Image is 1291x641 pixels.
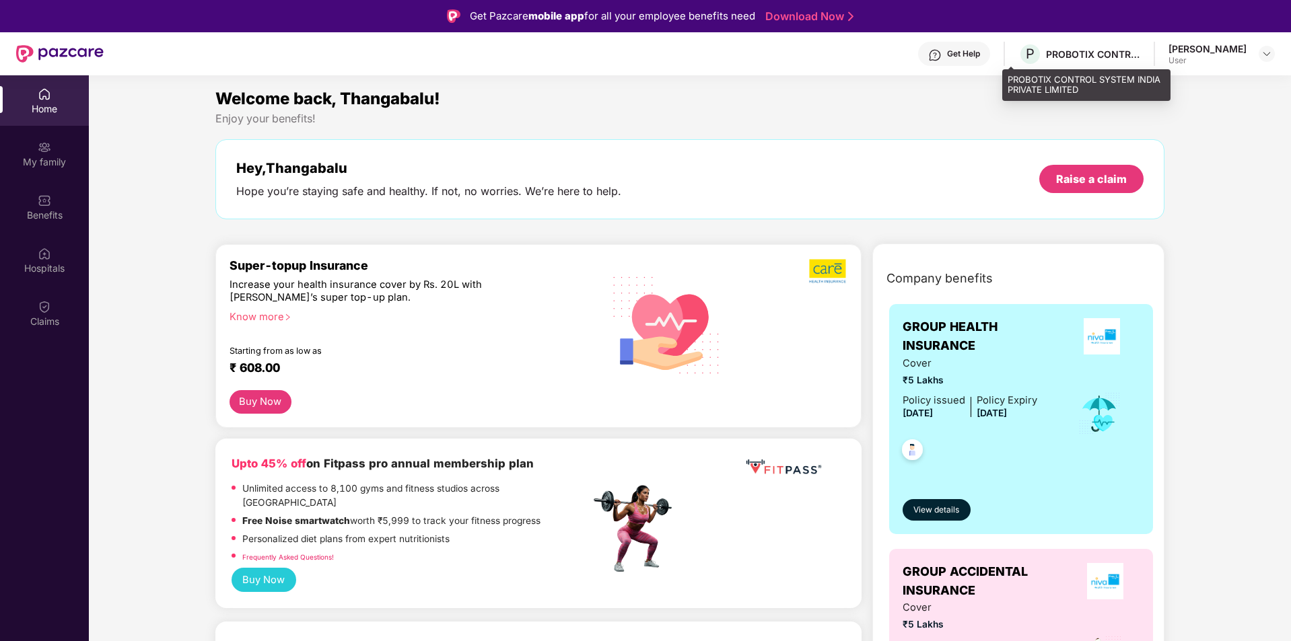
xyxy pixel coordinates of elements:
[236,184,621,198] div: Hope you’re staying safe and healthy. If not, no worries. We’re here to help.
[848,9,853,24] img: Stroke
[242,553,334,561] a: Frequently Asked Questions!
[232,457,534,470] b: on Fitpass pro annual membership plan
[977,393,1037,408] div: Policy Expiry
[38,87,51,101] img: svg+xml;base64,PHN2ZyBpZD0iSG9tZSIgeG1sbnM9Imh0dHA6Ly93d3cudzMub3JnLzIwMDAvc3ZnIiB3aWR0aD0iMjAiIG...
[1078,391,1121,436] img: icon
[230,311,582,320] div: Know more
[38,300,51,313] img: svg+xml;base64,PHN2ZyBpZD0iQ2xhaW0iIHhtbG5zPSJodHRwOi8vd3d3LnczLm9yZy8yMDAwL3N2ZyIgd2lkdGg9IjIwIi...
[903,317,1063,356] span: GROUP HEALTH INSURANCE
[230,278,532,305] div: Increase your health insurance cover by Rs. 20L with [PERSON_NAME]’s super top-up plan.
[765,9,849,24] a: Download Now
[1056,172,1127,186] div: Raise a claim
[903,356,1037,371] span: Cover
[230,346,533,355] div: Starting from as low as
[903,408,933,418] span: [DATE]
[903,562,1071,601] span: GROUP ACCIDENTAL INSURANCE
[977,408,1007,418] span: [DATE]
[896,435,929,468] img: svg+xml;base64,PHN2ZyB4bWxucz0iaHR0cDovL3d3dy53My5vcmcvMjAwMC9zdmciIHdpZHRoPSI0OC45NDMiIGhlaWdodD...
[230,390,291,414] button: Buy Now
[1261,48,1272,59] img: svg+xml;base64,PHN2ZyBpZD0iRHJvcGRvd24tMzJ4MzIiIHhtbG5zPSJodHRwOi8vd3d3LnczLm9yZy8yMDAwL3N2ZyIgd2...
[1168,55,1247,66] div: User
[38,194,51,207] img: svg+xml;base64,PHN2ZyBpZD0iQmVuZWZpdHMiIHhtbG5zPSJodHRwOi8vd3d3LnczLm9yZy8yMDAwL3N2ZyIgd2lkdGg9Ij...
[743,455,824,480] img: fppp.png
[215,112,1165,126] div: Enjoy your benefits!
[242,532,450,547] p: Personalized diet plans from expert nutritionists
[913,504,959,517] span: View details
[886,269,993,288] span: Company benefits
[809,258,847,284] img: b5dec4f62d2307b9de63beb79f102df3.png
[590,482,684,576] img: fpp.png
[447,9,460,23] img: Logo
[16,45,104,63] img: New Pazcare Logo
[1087,563,1123,599] img: insurerLogo
[284,313,291,321] span: right
[903,393,965,408] div: Policy issued
[470,8,755,24] div: Get Pazcare for all your employee benefits need
[947,48,980,59] div: Get Help
[232,457,306,470] b: Upto 45% off
[242,514,540,529] p: worth ₹5,999 to track your fitness progress
[230,361,577,377] div: ₹ 608.00
[230,258,590,272] div: Super-topup Insurance
[903,499,971,521] button: View details
[1168,42,1247,55] div: [PERSON_NAME]
[903,373,1037,388] span: ₹5 Lakhs
[602,259,731,389] img: svg+xml;base64,PHN2ZyB4bWxucz0iaHR0cDovL3d3dy53My5vcmcvMjAwMC9zdmciIHhtbG5zOnhsaW5rPSJodHRwOi8vd3...
[215,89,440,108] span: Welcome back, Thangabalu!
[903,617,1037,632] span: ₹5 Lakhs
[38,247,51,260] img: svg+xml;base64,PHN2ZyBpZD0iSG9zcGl0YWxzIiB4bWxucz0iaHR0cDovL3d3dy53My5vcmcvMjAwMC9zdmciIHdpZHRoPS...
[903,600,1037,615] span: Cover
[38,141,51,154] img: svg+xml;base64,PHN2ZyB3aWR0aD0iMjAiIGhlaWdodD0iMjAiIHZpZXdCb3g9IjAgMCAyMCAyMCIgZmlsbD0ibm9uZSIgeG...
[242,515,350,526] strong: Free Noise smartwatch
[232,568,296,593] button: Buy Now
[1002,69,1171,101] div: PROBOTIX CONTROL SYSTEM INDIA PRIVATE LIMITED
[1026,46,1035,62] span: P
[1046,48,1140,61] div: PROBOTIX CONTROL SYSTEM INDIA PRIVATE LIMITED
[1084,318,1120,354] img: insurerLogo
[928,48,942,62] img: svg+xml;base64,PHN2ZyBpZD0iSGVscC0zMngzMiIgeG1sbnM9Imh0dHA6Ly93d3cudzMub3JnLzIwMDAvc3ZnIiB3aWR0aD...
[528,9,584,22] strong: mobile app
[236,160,621,176] div: Hey, Thangabalu
[242,482,590,511] p: Unlimited access to 8,100 gyms and fitness studios across [GEOGRAPHIC_DATA]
